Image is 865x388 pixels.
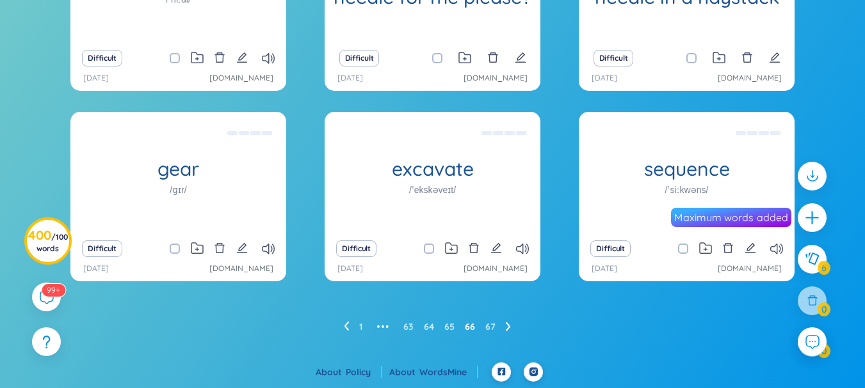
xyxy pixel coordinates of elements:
[337,263,363,275] p: [DATE]
[83,263,109,275] p: [DATE]
[82,240,122,257] button: Difficult
[344,316,349,337] li: Previous Page
[745,242,756,254] span: edit
[745,240,756,258] button: edit
[515,52,526,63] span: edit
[718,72,782,84] a: [DOMAIN_NAME]
[579,158,795,180] h1: sequence
[590,240,631,257] button: Difficult
[665,183,709,197] h1: /ˈsiːkwəns/
[424,317,434,336] a: 64
[718,263,782,275] a: [DOMAIN_NAME]
[82,50,122,66] button: Difficult
[209,263,273,275] a: [DOMAIN_NAME]
[359,317,362,336] a: 1
[214,240,225,258] button: delete
[490,240,502,258] button: edit
[468,240,480,258] button: delete
[804,210,820,226] span: plus
[485,317,496,336] a: 67
[36,232,68,253] span: / 100 words
[592,72,617,84] p: [DATE]
[419,366,478,378] a: WordsMine
[42,284,65,297] sup: 597
[236,240,248,258] button: edit
[70,158,286,180] h1: gear
[722,240,734,258] button: delete
[465,317,475,336] a: 66
[209,72,273,84] a: [DOMAIN_NAME]
[592,263,617,275] p: [DATE]
[741,49,753,67] button: delete
[325,158,540,180] h1: excavate
[769,52,780,63] span: edit
[409,183,456,197] h1: /ˈekskəveɪt/
[515,49,526,67] button: edit
[346,366,382,378] a: Policy
[487,49,499,67] button: delete
[506,316,511,337] li: Next Page
[316,365,382,379] div: About
[236,52,248,63] span: edit
[444,317,455,336] a: 65
[236,49,248,67] button: edit
[236,242,248,254] span: edit
[337,72,363,84] p: [DATE]
[487,52,499,63] span: delete
[468,242,480,254] span: delete
[214,242,225,254] span: delete
[214,49,225,67] button: delete
[373,316,393,337] li: Previous 5 Pages
[214,52,225,63] span: delete
[170,183,186,197] h1: /ɡɪr/
[339,50,380,66] button: Difficult
[336,240,376,257] button: Difficult
[464,263,528,275] a: [DOMAIN_NAME]
[28,230,68,253] h3: 400
[722,242,734,254] span: delete
[403,317,414,336] a: 63
[769,49,780,67] button: edit
[490,242,502,254] span: edit
[83,72,109,84] p: [DATE]
[464,72,528,84] a: [DOMAIN_NAME]
[389,365,478,379] div: About
[741,52,753,63] span: delete
[373,316,393,337] span: •••
[594,50,634,66] button: Difficult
